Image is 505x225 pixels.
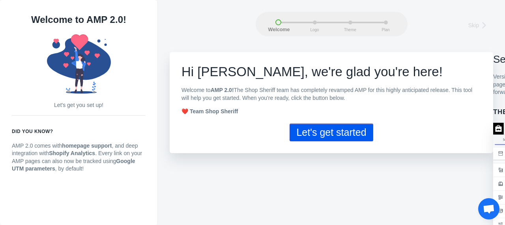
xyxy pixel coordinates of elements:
span: Logo [305,28,325,32]
h6: Did you know? [12,127,146,135]
h1: e're glad you're here! [181,64,481,80]
a: Skip [468,19,491,30]
span: Plan [376,28,396,32]
p: Let's get you set up! [12,101,146,109]
span: Skip [468,21,479,29]
div: Open chat [478,198,499,219]
h1: Welcome to AMP 2.0! [12,12,146,28]
span: Hi [PERSON_NAME], w [181,64,321,79]
button: Let's get started [290,124,373,141]
strong: Google UTM parameters [12,158,135,172]
strong: ❤️ Team Shop Sheriff [181,108,238,114]
strong: homepage support [62,142,112,149]
b: AMP 2.0! [211,87,234,93]
strong: Shopify Analytics [49,150,95,156]
span: Theme [340,28,360,32]
p: Welcome to The Shop Sheriff team has completely revamped AMP for this highly anticipated release.... [181,86,481,102]
span: Welcome [268,27,288,33]
p: AMP 2.0 comes with , and deep integration with . Every link on your AMP pages can also now be tra... [12,142,146,173]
